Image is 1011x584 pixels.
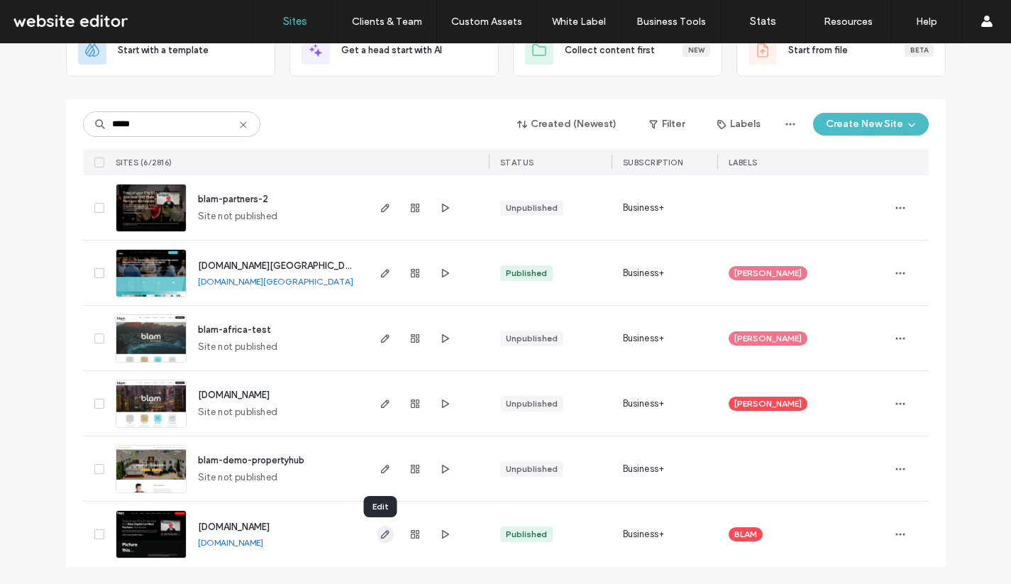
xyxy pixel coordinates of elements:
span: Site not published [198,209,278,224]
a: [DOMAIN_NAME] [198,390,270,400]
div: Start from fileBeta [736,24,946,77]
span: LABELS [729,158,758,167]
div: Unpublished [506,397,558,410]
span: Business+ [623,397,665,411]
label: Help [916,16,937,28]
span: SITES (6/2816) [116,158,172,167]
label: White Label [552,16,606,28]
div: Beta [905,44,934,57]
div: Unpublished [506,463,558,475]
a: blam-demo-propertyhub [198,455,304,465]
span: Business+ [623,201,665,215]
span: Help [33,10,62,23]
button: Created (Newest) [505,113,629,136]
span: Business+ [623,462,665,476]
a: [DOMAIN_NAME][GEOGRAPHIC_DATA] [198,276,353,287]
label: Stats [750,15,776,28]
div: Published [506,528,547,541]
span: Site not published [198,340,278,354]
span: Business+ [623,331,665,346]
button: Filter [635,113,699,136]
button: Create New Site [813,113,929,136]
div: Published [506,267,547,280]
span: Start with a template [118,43,209,57]
a: [DOMAIN_NAME] [198,537,263,548]
span: [PERSON_NAME] [734,397,802,410]
div: Unpublished [506,202,558,214]
span: BLAM [734,528,757,541]
span: Start from file [788,43,848,57]
a: [DOMAIN_NAME][GEOGRAPHIC_DATA] [198,260,365,271]
div: New [683,44,710,57]
a: blam-africa-test [198,324,271,335]
label: Resources [824,16,873,28]
div: Edit [364,496,397,517]
span: Get a head start with AI [341,43,442,57]
a: blam-partners-2 [198,194,268,204]
label: Business Tools [636,16,706,28]
span: Business+ [623,266,665,280]
div: Collect content firstNew [513,24,722,77]
span: Business+ [623,527,665,541]
button: Labels [705,113,773,136]
div: Start with a template [66,24,275,77]
span: STATUS [500,158,534,167]
span: [PERSON_NAME] [734,267,802,280]
label: Sites [283,15,307,28]
div: Get a head start with AI [289,24,499,77]
a: [DOMAIN_NAME] [198,522,270,532]
div: Unpublished [506,332,558,345]
span: [PERSON_NAME] [734,332,802,345]
label: Custom Assets [451,16,522,28]
span: Collect content first [565,43,655,57]
label: Clients & Team [352,16,422,28]
span: SUBSCRIPTION [623,158,683,167]
span: Site not published [198,405,278,419]
span: Site not published [198,470,278,485]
